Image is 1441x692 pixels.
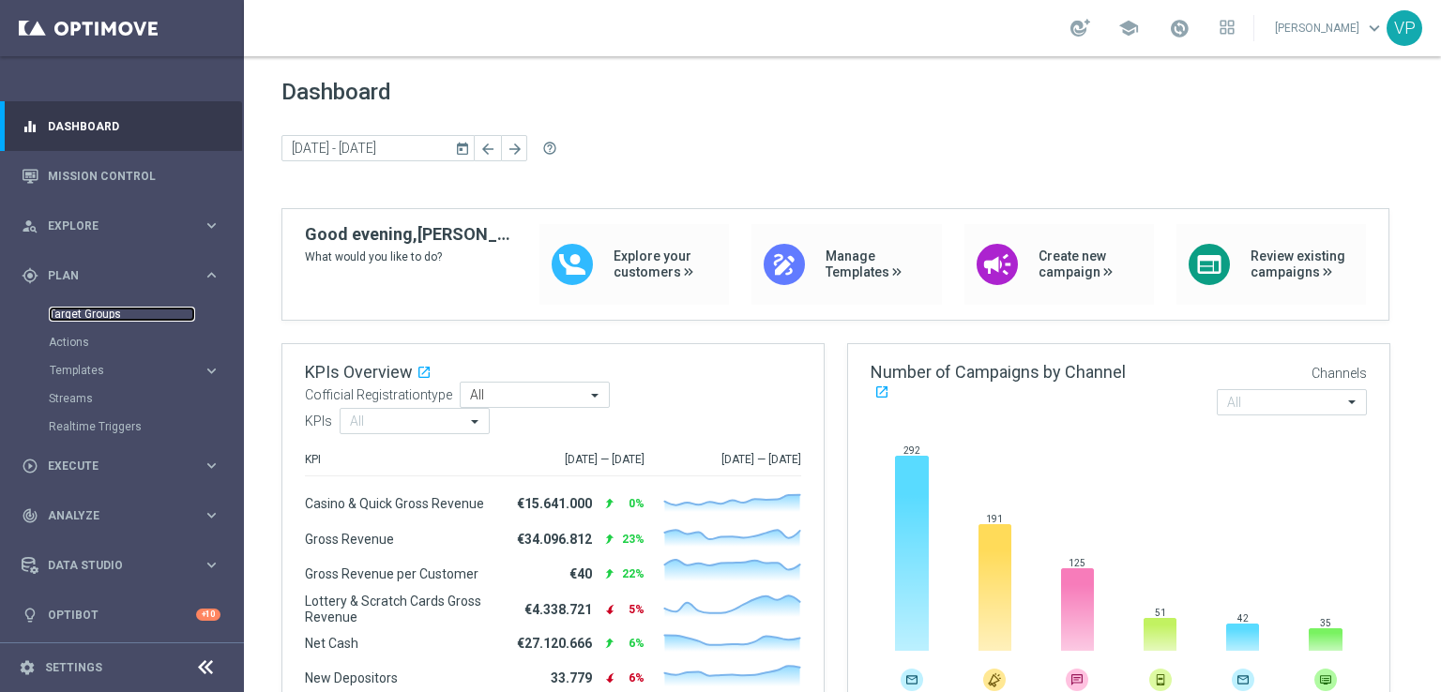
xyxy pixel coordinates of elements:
[22,607,38,624] i: lightbulb
[22,507,38,524] i: track_changes
[48,590,196,639] a: Optibot
[203,556,220,574] i: keyboard_arrow_right
[21,459,221,474] button: play_circle_outline Execute keyboard_arrow_right
[22,458,203,474] div: Execute
[19,659,36,676] i: settings
[48,270,203,281] span: Plan
[48,510,203,521] span: Analyze
[22,218,38,234] i: person_search
[203,266,220,284] i: keyboard_arrow_right
[48,220,203,232] span: Explore
[203,506,220,524] i: keyboard_arrow_right
[22,458,38,474] i: play_circle_outline
[22,267,203,284] div: Plan
[203,217,220,234] i: keyboard_arrow_right
[22,590,220,639] div: Optibot
[22,101,220,151] div: Dashboard
[1118,18,1139,38] span: school
[49,391,195,406] a: Streams
[49,384,242,413] div: Streams
[50,365,184,376] span: Templates
[45,662,102,673] a: Settings
[203,457,220,474] i: keyboard_arrow_right
[48,460,203,472] span: Execute
[48,101,220,151] a: Dashboard
[49,328,242,356] div: Actions
[22,118,38,135] i: equalizer
[49,300,242,328] div: Target Groups
[49,419,195,434] a: Realtime Triggers
[1387,10,1422,46] div: VP
[49,356,242,384] div: Templates
[21,608,221,623] button: lightbulb Optibot +10
[22,151,220,201] div: Mission Control
[49,335,195,350] a: Actions
[49,413,242,441] div: Realtime Triggers
[48,560,203,571] span: Data Studio
[22,557,203,574] div: Data Studio
[21,218,221,233] button: person_search Explore keyboard_arrow_right
[22,218,203,234] div: Explore
[21,268,221,283] button: gps_fixed Plan keyboard_arrow_right
[22,507,203,524] div: Analyze
[196,609,220,621] div: +10
[21,169,221,184] button: Mission Control
[203,362,220,380] i: keyboard_arrow_right
[21,558,221,573] button: Data Studio keyboard_arrow_right
[49,307,195,322] a: Target Groups
[22,267,38,284] i: gps_fixed
[50,365,203,376] div: Templates
[1273,14,1387,42] a: [PERSON_NAME]keyboard_arrow_down
[21,119,221,134] button: equalizer Dashboard
[1364,18,1385,38] span: keyboard_arrow_down
[49,363,221,378] button: Templates keyboard_arrow_right
[21,508,221,523] button: track_changes Analyze keyboard_arrow_right
[48,151,220,201] a: Mission Control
